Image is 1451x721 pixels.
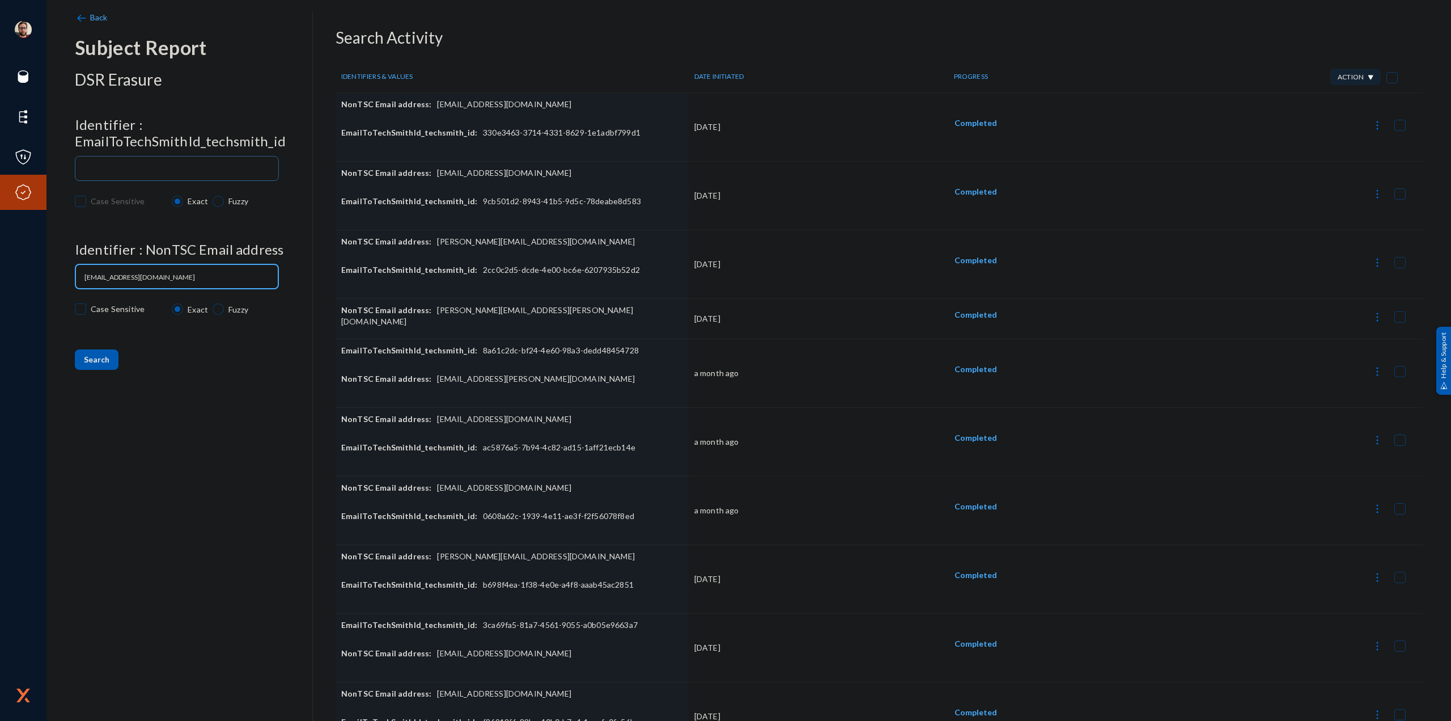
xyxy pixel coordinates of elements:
[689,339,940,408] td: a month ago
[341,305,431,315] span: NonTSC Email address:
[341,648,683,676] div: [EMAIL_ADDRESS][DOMAIN_NAME]
[341,374,431,383] span: NonTSC Email address:
[90,12,108,22] span: Back
[1372,709,1383,720] img: icon-more.svg
[1436,326,1451,394] div: Help & Support
[1440,382,1448,389] img: help_support.svg
[341,551,683,579] div: [PERSON_NAME][EMAIL_ADDRESS][DOMAIN_NAME]
[341,579,683,608] div: b698f4ea-1f38-4e0e-a4f8-aaab45ac2851
[945,250,1006,271] button: Completed
[954,433,997,442] span: Completed
[945,359,1006,380] button: Completed
[1372,311,1383,323] img: icon-more.svg
[954,118,997,128] span: Completed
[75,12,87,24] img: back-arrow.svg
[945,428,1006,448] button: Completed
[75,36,312,59] div: Subject Report
[689,477,940,545] td: a month ago
[75,117,312,150] h4: Identifier : EmailToTechSmithId_techsmith_id
[341,620,477,630] span: EmailToTechSmithId_techsmith_id:
[945,113,1006,133] button: Completed
[940,61,1152,93] th: PROGRESS
[341,237,431,246] span: NonTSC Email address:
[341,264,683,293] div: 2cc0c2d5-dcde-4e00-bc6e-6207935b52d2
[336,61,689,93] th: IDENTIFIERS & VALUES
[75,242,312,258] h4: Identifier : NonTSC Email address
[1372,640,1383,652] img: icon-more.svg
[341,128,477,137] span: EmailToTechSmithId_techsmith_id:
[945,565,1006,585] button: Completed
[15,21,32,38] img: 4ef91cf57f1b271062fbd3b442c6b465
[341,442,477,452] span: EmailToTechSmithId_techsmith_id:
[689,299,940,339] td: [DATE]
[224,195,248,207] span: Fuzzy
[954,187,997,196] span: Completed
[945,496,1006,517] button: Completed
[954,707,997,717] span: Completed
[341,196,683,224] div: 9cb501d2-8943-41b5-9d5c-78deabe8d583
[689,93,940,162] td: [DATE]
[954,364,997,374] span: Completed
[341,511,477,521] span: EmailToTechSmithId_techsmith_id:
[689,408,940,477] td: a month ago
[689,162,940,230] td: [DATE]
[341,196,477,206] span: EmailToTechSmithId_techsmith_id:
[84,355,109,364] span: Search
[183,303,208,315] span: Exact
[341,373,683,402] div: [EMAIL_ADDRESS][PERSON_NAME][DOMAIN_NAME]
[341,414,431,424] span: NonTSC Email address:
[341,619,683,648] div: 3ca69fa5-81a7-4561-9055-a0b05e9663a7
[954,639,997,648] span: Completed
[341,305,683,333] div: [PERSON_NAME][EMAIL_ADDRESS][PERSON_NAME][DOMAIN_NAME]
[1372,503,1383,515] img: icon-more.svg
[91,301,145,318] span: Case Sensitive
[954,570,997,580] span: Completed
[689,614,940,682] td: [DATE]
[224,303,248,315] span: Fuzzy
[945,182,1006,202] button: Completed
[341,345,477,355] span: EmailToTechSmithId_techsmith_id:
[341,414,683,442] div: [EMAIL_ADDRESS][DOMAIN_NAME]
[1372,435,1383,446] img: icon-more.svg
[341,168,431,178] span: NonTSC Email address:
[341,99,683,127] div: [EMAIL_ADDRESS][DOMAIN_NAME]
[689,61,940,93] th: DATE INITIATED
[341,482,683,511] div: [EMAIL_ADDRESS][DOMAIN_NAME]
[75,349,118,370] button: Search
[1372,120,1383,131] img: icon-more.svg
[341,265,477,275] span: EmailToTechSmithId_techsmith_id:
[341,580,477,589] span: EmailToTechSmithId_techsmith_id:
[945,305,1006,325] button: Completed
[15,149,32,166] img: icon-policies.svg
[945,634,1006,654] button: Completed
[341,442,683,470] div: ac5876a5-7b94-4c82-ad15-1aff21ecb14e
[341,689,431,698] span: NonTSC Email address:
[954,501,997,511] span: Completed
[1372,188,1383,200] img: icon-more.svg
[91,193,145,210] span: Case Sensitive
[15,108,32,125] img: icon-elements.svg
[15,68,32,85] img: icon-sources.svg
[341,345,683,373] div: 8a61c2dc-bf24-4e60-98a3-dedd48454728
[341,483,431,492] span: NonTSC Email address:
[183,195,208,207] span: Exact
[954,310,997,319] span: Completed
[341,167,683,196] div: [EMAIL_ADDRESS][DOMAIN_NAME]
[341,648,431,658] span: NonTSC Email address:
[336,28,1423,48] h3: Search Activity
[75,70,312,90] h3: DSR Erasure
[341,551,431,561] span: NonTSC Email address:
[341,99,431,109] span: NonTSC Email address:
[689,230,940,299] td: [DATE]
[1372,572,1383,583] img: icon-more.svg
[341,127,683,155] div: 330e3463-3714-4331-8629-1e1adbf799d1
[1372,257,1383,268] img: icon-more.svg
[75,12,111,22] a: Back
[15,184,32,201] img: icon-compliance.svg
[341,688,683,716] div: [EMAIL_ADDRESS][DOMAIN_NAME]
[689,545,940,614] td: [DATE]
[341,236,683,264] div: [PERSON_NAME][EMAIL_ADDRESS][DOMAIN_NAME]
[341,511,683,539] div: 0608a62c-1939-4e11-ae3f-f2f56078f8ed
[1372,366,1383,377] img: icon-more.svg
[954,255,997,265] span: Completed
